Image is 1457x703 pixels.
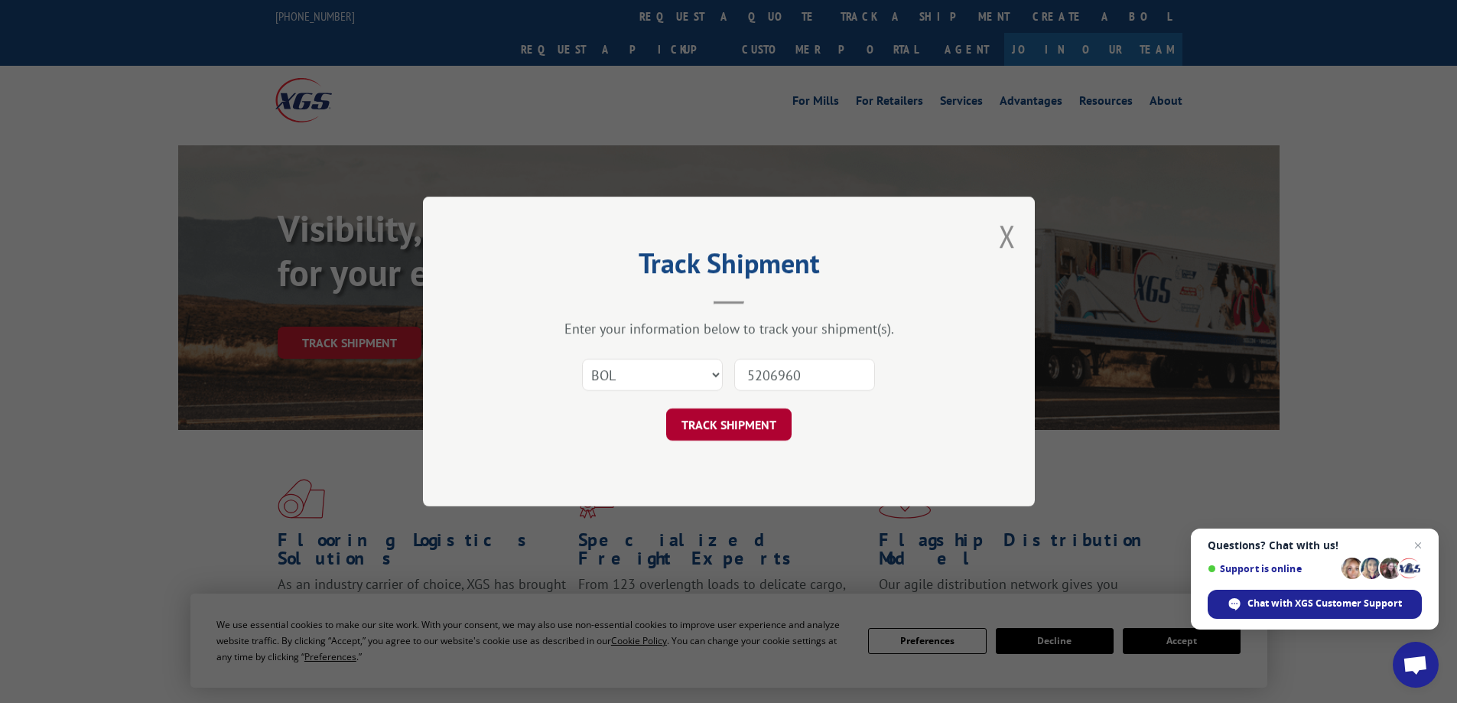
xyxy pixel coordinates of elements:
[499,252,958,282] h2: Track Shipment
[1208,590,1422,619] div: Chat with XGS Customer Support
[1247,597,1402,610] span: Chat with XGS Customer Support
[1409,536,1427,555] span: Close chat
[666,408,792,441] button: TRACK SHIPMENT
[499,320,958,337] div: Enter your information below to track your shipment(s).
[1393,642,1439,688] div: Open chat
[1208,563,1336,574] span: Support is online
[999,216,1016,256] button: Close modal
[1208,539,1422,552] span: Questions? Chat with us!
[734,359,875,391] input: Number(s)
